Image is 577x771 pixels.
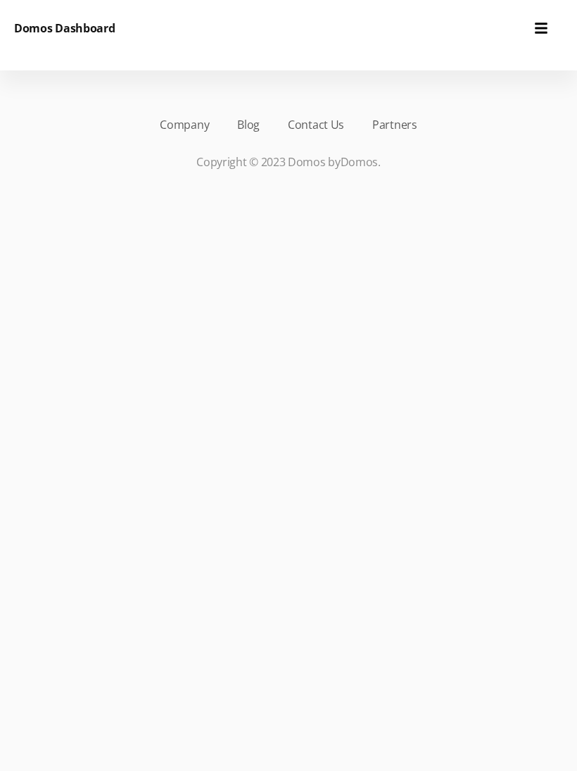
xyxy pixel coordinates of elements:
[35,153,542,170] p: Copyright © 2023 Domos by .
[14,20,115,37] h6: Domos Dashboard
[288,116,344,133] a: Contact Us
[341,154,379,170] a: Domos
[237,116,260,133] a: Blog
[372,116,417,133] a: Partners
[160,116,209,133] a: Company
